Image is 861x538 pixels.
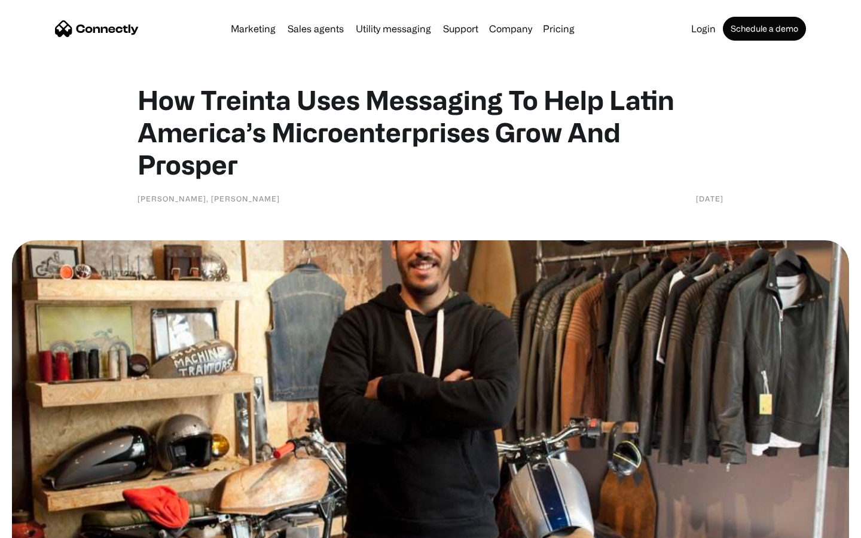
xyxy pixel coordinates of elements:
a: Pricing [538,24,579,33]
a: Support [438,24,483,33]
a: Login [686,24,720,33]
div: Company [489,20,532,37]
div: [DATE] [696,192,723,204]
ul: Language list [24,517,72,534]
a: Schedule a demo [723,17,806,41]
a: Sales agents [283,24,349,33]
h1: How Treinta Uses Messaging To Help Latin America’s Microenterprises Grow And Prosper [138,84,723,181]
aside: Language selected: English [12,517,72,534]
div: [PERSON_NAME], [PERSON_NAME] [138,192,280,204]
a: Utility messaging [351,24,436,33]
a: Marketing [226,24,280,33]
